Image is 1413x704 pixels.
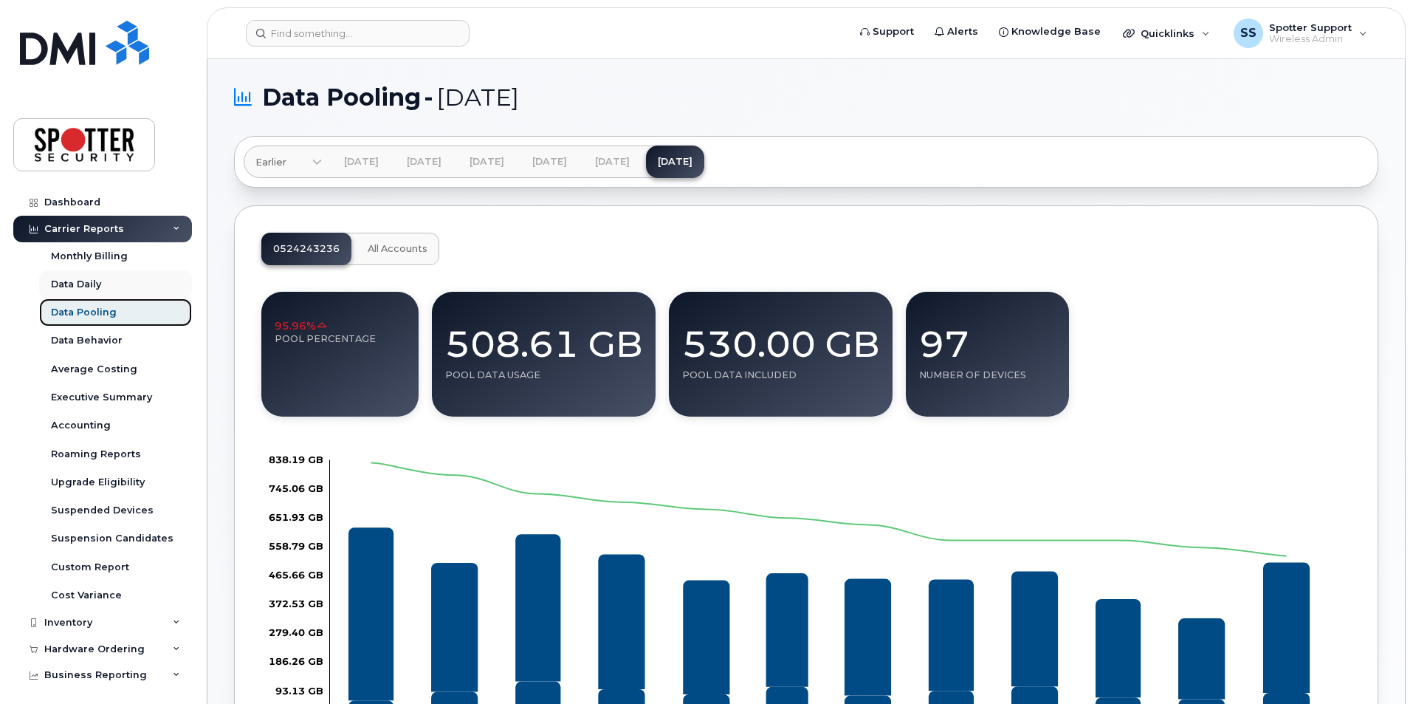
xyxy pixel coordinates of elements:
[269,626,323,638] tspan: 279.40 GB
[269,626,323,638] g: 0.00 Bytes
[255,155,286,169] span: Earlier
[583,146,642,178] a: [DATE]
[269,655,323,667] g: 0.00 Bytes
[682,305,879,369] div: 530.00 GB
[269,598,323,609] g: 0.00 Bytes
[368,243,427,255] span: All Accounts
[262,86,421,109] span: Data Pooling
[348,527,1310,700] g: Data Only
[395,146,453,178] a: [DATE]
[682,369,879,381] div: Pool data included
[919,369,1056,381] div: Number of devices
[445,305,642,369] div: 508.61 GB
[269,453,323,465] tspan: 838.19 GB
[269,510,323,522] g: 0.00 Bytes
[244,146,322,178] a: Earlier
[275,684,323,696] tspan: 93.13 GB
[269,453,323,465] g: 0.00 Bytes
[332,146,391,178] a: [DATE]
[275,333,405,345] div: Pool Percentage
[520,146,579,178] a: [DATE]
[275,684,323,696] g: 0.00 Bytes
[269,569,323,581] tspan: 465.66 GB
[269,482,323,493] g: 0.00 Bytes
[269,510,323,522] tspan: 651.93 GB
[445,369,642,381] div: Pool data usage
[646,146,704,178] a: [DATE]
[269,540,323,552] tspan: 558.79 GB
[424,86,433,109] span: -
[269,598,323,609] tspan: 372.53 GB
[275,318,328,333] span: 95.96%
[269,482,323,493] tspan: 745.06 GB
[269,540,323,552] g: 0.00 Bytes
[436,86,519,109] span: [DATE]
[458,146,516,178] a: [DATE]
[269,655,323,667] tspan: 186.26 GB
[919,305,1056,369] div: 97
[269,569,323,581] g: 0.00 Bytes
